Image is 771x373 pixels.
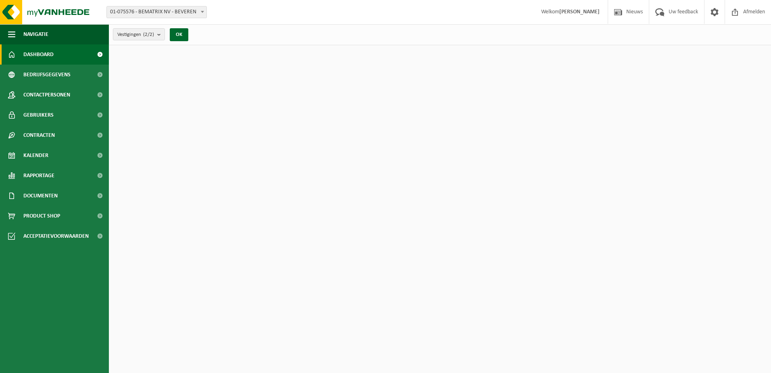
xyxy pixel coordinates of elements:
[170,28,188,41] button: OK
[106,6,207,18] span: 01-075576 - BEMATRIX NV - BEVEREN
[107,6,206,18] span: 01-075576 - BEMATRIX NV - BEVEREN
[23,206,60,226] span: Product Shop
[559,9,600,15] strong: [PERSON_NAME]
[23,166,54,186] span: Rapportage
[23,65,71,85] span: Bedrijfsgegevens
[23,85,70,105] span: Contactpersonen
[23,105,54,125] span: Gebruikers
[23,226,89,246] span: Acceptatievoorwaarden
[23,24,48,44] span: Navigatie
[23,186,58,206] span: Documenten
[113,28,165,40] button: Vestigingen(2/2)
[143,32,154,37] count: (2/2)
[117,29,154,41] span: Vestigingen
[23,145,48,166] span: Kalender
[23,125,55,145] span: Contracten
[23,44,54,65] span: Dashboard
